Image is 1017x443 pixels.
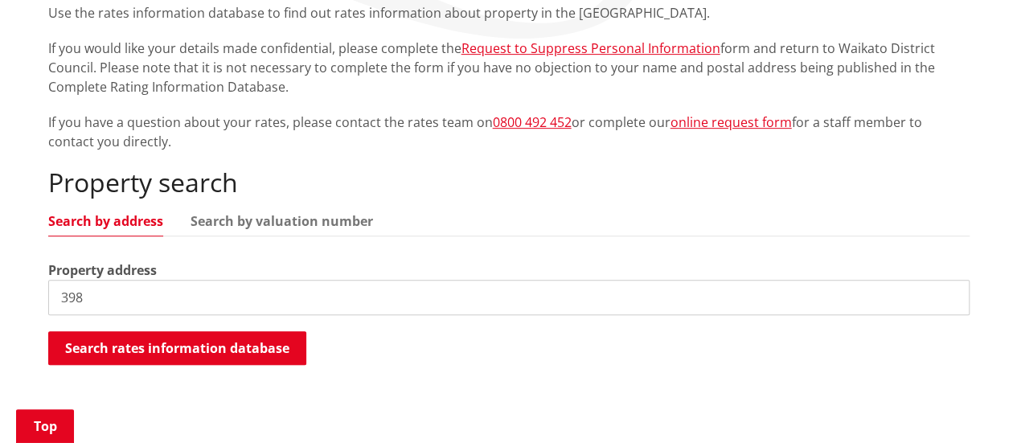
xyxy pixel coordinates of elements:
button: Search rates information database [48,331,306,365]
a: Request to Suppress Personal Information [461,39,720,57]
label: Property address [48,260,157,280]
p: Use the rates information database to find out rates information about property in the [GEOGRAPHI... [48,3,970,23]
a: online request form [670,113,792,131]
iframe: Messenger Launcher [943,375,1001,433]
p: If you have a question about your rates, please contact the rates team on or complete our for a s... [48,113,970,151]
h2: Property search [48,167,970,198]
a: Search by valuation number [191,215,373,228]
a: Search by address [48,215,163,228]
input: e.g. Duke Street NGARUAWAHIA [48,280,970,315]
p: If you would like your details made confidential, please complete the form and return to Waikato ... [48,39,970,96]
a: Top [16,409,74,443]
a: 0800 492 452 [493,113,572,131]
